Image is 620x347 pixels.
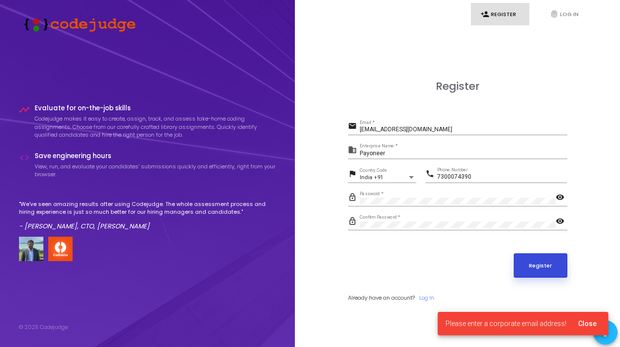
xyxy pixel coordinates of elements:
[348,145,360,157] mat-icon: business
[550,10,559,19] i: fingerprint
[360,174,383,181] span: India +91
[348,192,360,204] mat-icon: lock_outline
[471,3,529,26] a: person_addRegister
[446,319,566,328] span: Please enter a corporate email address!
[360,150,567,157] input: Enterprise Name
[19,222,150,231] em: - [PERSON_NAME], CTO, [PERSON_NAME]
[48,237,73,261] img: company-logo
[419,294,434,302] a: Log In
[514,253,567,278] button: Register
[19,200,276,216] p: "We've seen amazing results after using Codejudge. The whole assessment process and hiring experi...
[348,216,360,228] mat-icon: lock_outline
[19,323,68,331] div: © 2025 Codejudge
[556,192,567,204] mat-icon: visibility
[19,104,30,115] i: timeline
[437,174,567,181] input: Phone Number
[570,315,604,332] button: Close
[426,169,437,181] mat-icon: phone
[35,163,276,179] p: View, run, and evaluate your candidates’ submissions quickly and efficiently, right from your bro...
[578,320,597,327] span: Close
[348,169,360,181] mat-icon: flag
[540,3,599,26] a: fingerprintLog In
[348,294,415,302] span: Already have an account?
[481,10,489,19] i: person_add
[556,216,567,228] mat-icon: visibility
[35,152,276,160] h4: Save engineering hours
[19,237,43,261] img: user image
[360,126,567,133] input: Email
[348,80,567,93] h3: Register
[35,115,276,139] p: Codejudge makes it easy to create, assign, track, and assess take-home coding assignments. Choose...
[19,152,30,163] i: code
[35,104,276,112] h4: Evaluate for on-the-job skills
[348,121,360,133] mat-icon: email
